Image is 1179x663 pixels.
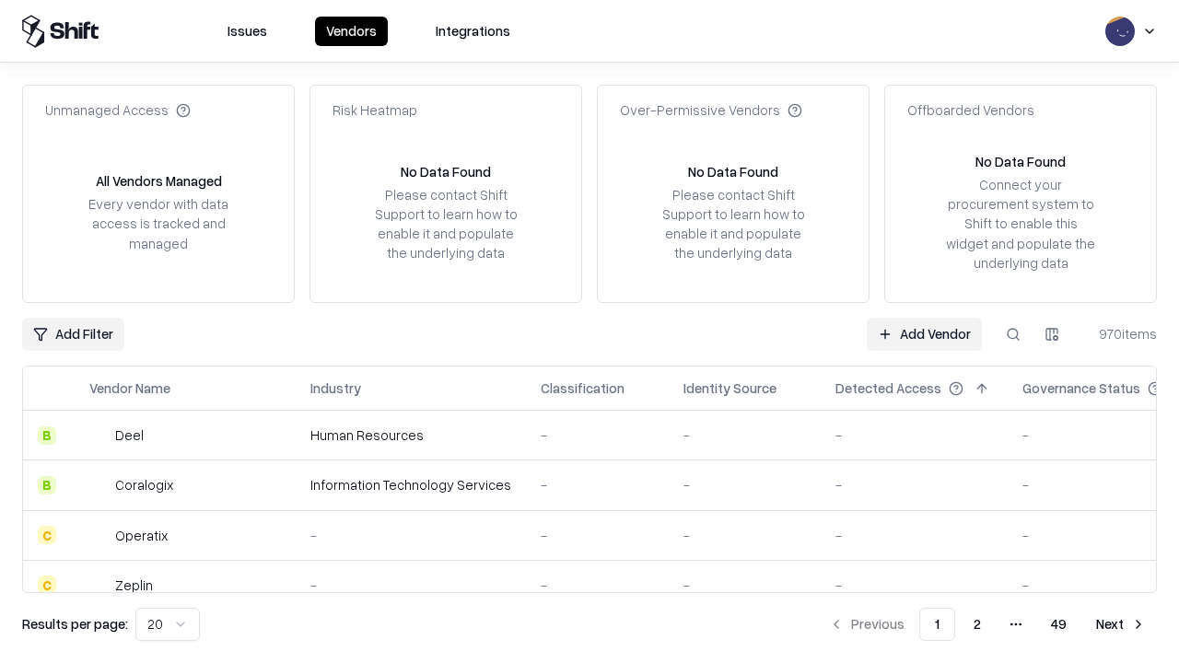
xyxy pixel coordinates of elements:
[1036,608,1081,641] button: 49
[38,426,56,445] div: B
[310,526,511,545] div: -
[315,17,388,46] button: Vendors
[1022,378,1140,398] div: Governance Status
[22,614,128,634] p: Results per page:
[944,175,1097,273] div: Connect your procurement system to Shift to enable this widget and populate the underlying data
[89,576,108,594] img: Zeplin
[919,608,955,641] button: 1
[835,526,993,545] div: -
[369,185,522,263] div: Please contact Shift Support to learn how to enable it and populate the underlying data
[541,526,654,545] div: -
[959,608,996,641] button: 2
[89,476,108,494] img: Coralogix
[683,425,806,445] div: -
[89,526,108,544] img: Operatix
[835,425,993,445] div: -
[89,426,108,445] img: Deel
[216,17,278,46] button: Issues
[683,526,806,545] div: -
[683,378,776,398] div: Identity Source
[38,476,56,494] div: B
[115,425,144,445] div: Deel
[45,100,191,120] div: Unmanaged Access
[541,576,654,595] div: -
[38,576,56,594] div: C
[657,185,810,263] div: Please contact Shift Support to learn how to enable it and populate the underlying data
[401,162,491,181] div: No Data Found
[115,526,168,545] div: Operatix
[310,378,361,398] div: Industry
[683,576,806,595] div: -
[688,162,778,181] div: No Data Found
[22,318,124,351] button: Add Filter
[1085,608,1157,641] button: Next
[975,152,1066,171] div: No Data Found
[333,100,417,120] div: Risk Heatmap
[425,17,521,46] button: Integrations
[310,576,511,595] div: -
[82,194,235,252] div: Every vendor with data access is tracked and managed
[683,475,806,494] div: -
[620,100,802,120] div: Over-Permissive Vendors
[907,100,1034,120] div: Offboarded Vendors
[310,475,511,494] div: Information Technology Services
[310,425,511,445] div: Human Resources
[89,378,170,398] div: Vendor Name
[835,576,993,595] div: -
[115,475,173,494] div: Coralogix
[835,475,993,494] div: -
[541,425,654,445] div: -
[541,378,625,398] div: Classification
[96,171,222,191] div: All Vendors Managed
[818,608,1157,641] nav: pagination
[115,576,153,595] div: Zeplin
[867,318,982,351] a: Add Vendor
[541,475,654,494] div: -
[835,378,941,398] div: Detected Access
[1083,324,1157,343] div: 970 items
[38,526,56,544] div: C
